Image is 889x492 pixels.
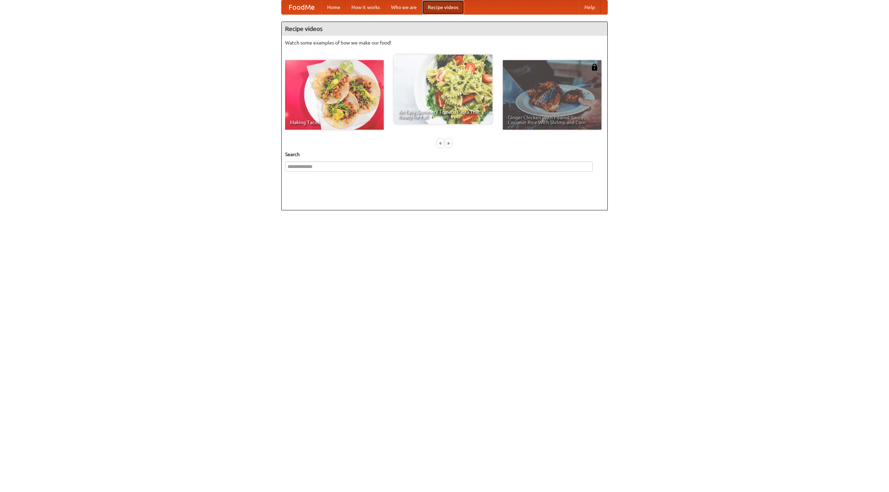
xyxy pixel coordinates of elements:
p: Watch some examples of how we make our food! [285,39,604,46]
a: FoodMe [282,0,322,14]
a: An Easy, Summery Tomato Pasta That's Ready for Fall [394,55,492,124]
a: Making Tacos [285,60,384,130]
h4: Recipe videos [282,22,607,36]
a: Recipe videos [422,0,464,14]
h5: Search [285,151,604,158]
div: « [437,139,443,147]
a: How it works [346,0,385,14]
a: Help [579,0,600,14]
span: Making Tacos [290,120,379,125]
div: » [446,139,452,147]
span: An Easy, Summery Tomato Pasta That's Ready for Fall [399,110,488,119]
a: Home [322,0,346,14]
a: Who we are [385,0,422,14]
img: 483408.png [591,64,598,71]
